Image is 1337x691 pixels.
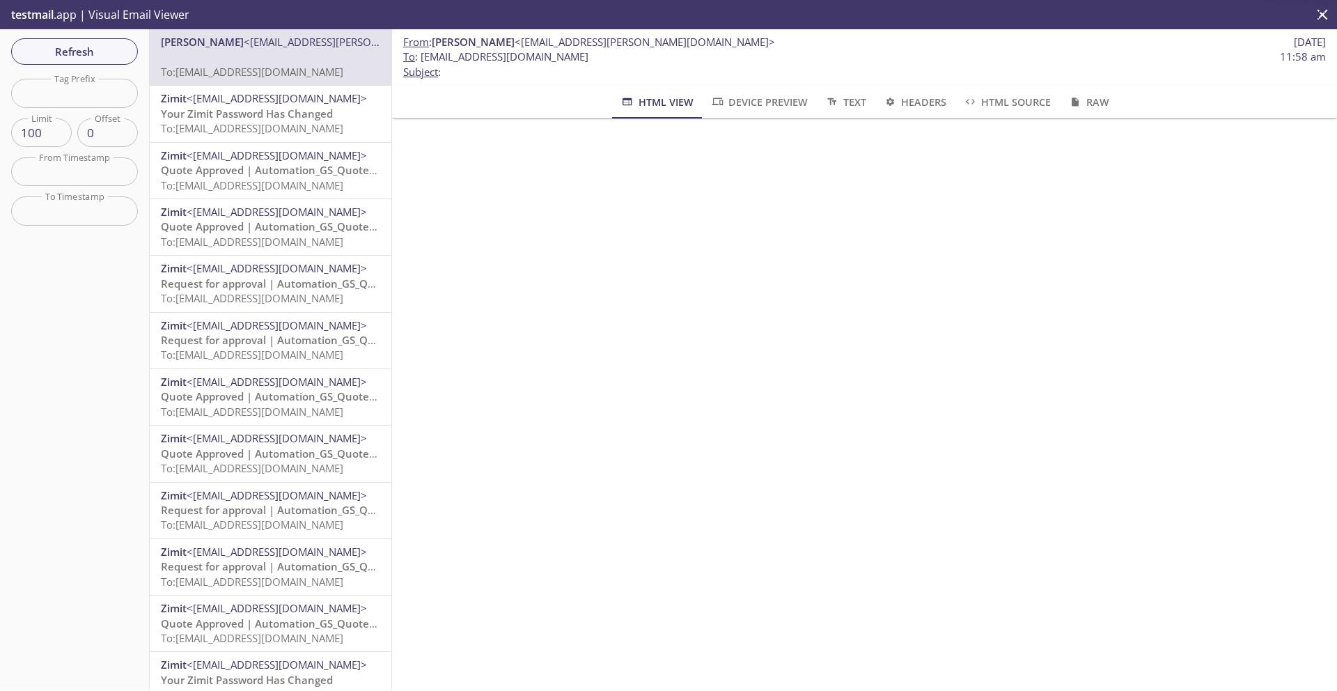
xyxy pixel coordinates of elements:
[161,375,187,389] span: Zimit
[150,143,391,199] div: Zimit<[EMAIL_ADDRESS][DOMAIN_NAME]>Quote Approved | Automation_GS_Quotexo9yvTo:[EMAIL_ADDRESS][DO...
[161,261,187,275] span: Zimit
[187,148,367,162] span: <[EMAIL_ADDRESS][DOMAIN_NAME]>
[824,93,866,111] span: Text
[150,29,391,85] div: [PERSON_NAME]<[EMAIL_ADDRESS][PERSON_NAME][DOMAIN_NAME]>To:[EMAIL_ADDRESS][DOMAIN_NAME]
[187,205,367,219] span: <[EMAIL_ADDRESS][DOMAIN_NAME]>
[161,219,398,233] span: Quote Approved | Automation_GS_Quotexo9yv
[22,42,127,61] span: Refresh
[244,35,504,49] span: <[EMAIL_ADDRESS][PERSON_NAME][DOMAIN_NAME]>
[161,461,343,475] span: To: [EMAIL_ADDRESS][DOMAIN_NAME]
[432,35,515,49] span: [PERSON_NAME]
[150,369,391,425] div: Zimit<[EMAIL_ADDRESS][DOMAIN_NAME]>Quote Approved | Automation_GS_QuotebycorTo:[EMAIL_ADDRESS][DO...
[187,431,367,445] span: <[EMAIL_ADDRESS][DOMAIN_NAME]>
[161,447,396,460] span: Quote Approved | Automation_GS_Quotebycor
[161,148,187,162] span: Zimit
[161,121,343,135] span: To: [EMAIL_ADDRESS][DOMAIN_NAME]
[403,49,415,63] span: To
[187,601,367,615] span: <[EMAIL_ADDRESS][DOMAIN_NAME]>
[161,673,333,687] span: Your Zimit Password Has Changed
[150,539,391,595] div: Zimit<[EMAIL_ADDRESS][DOMAIN_NAME]>Request for approval | Automation_GS_QuotebycorTo:[EMAIL_ADDRE...
[161,333,421,347] span: Request for approval | Automation_GS_Quotexo9yv
[161,616,396,630] span: Quote Approved | Automation_GS_Quote4wjxr
[161,235,343,249] span: To: [EMAIL_ADDRESS][DOMAIN_NAME]
[161,318,187,332] span: Zimit
[150,483,391,538] div: Zimit<[EMAIL_ADDRESS][DOMAIN_NAME]>Request for approval | Automation_GS_QuotebycorTo:[EMAIL_ADDRE...
[161,488,187,502] span: Zimit
[11,38,138,65] button: Refresh
[403,49,588,64] span: : [EMAIL_ADDRESS][DOMAIN_NAME]
[161,545,187,559] span: Zimit
[1280,49,1326,64] span: 11:58 am
[161,405,343,419] span: To: [EMAIL_ADDRESS][DOMAIN_NAME]
[620,93,693,111] span: HTML View
[161,631,343,645] span: To: [EMAIL_ADDRESS][DOMAIN_NAME]
[187,318,367,332] span: <[EMAIL_ADDRESS][DOMAIN_NAME]>
[161,65,343,79] span: To: [EMAIL_ADDRESS][DOMAIN_NAME]
[187,545,367,559] span: <[EMAIL_ADDRESS][DOMAIN_NAME]>
[187,261,367,275] span: <[EMAIL_ADDRESS][DOMAIN_NAME]>
[187,488,367,502] span: <[EMAIL_ADDRESS][DOMAIN_NAME]>
[161,163,398,177] span: Quote Approved | Automation_GS_Quotexo9yv
[187,658,367,671] span: <[EMAIL_ADDRESS][DOMAIN_NAME]>
[161,348,343,362] span: To: [EMAIL_ADDRESS][DOMAIN_NAME]
[883,93,946,111] span: Headers
[161,518,343,531] span: To: [EMAIL_ADDRESS][DOMAIN_NAME]
[403,35,429,49] span: From
[710,93,808,111] span: Device Preview
[403,49,1326,79] p: :
[150,426,391,481] div: Zimit<[EMAIL_ADDRESS][DOMAIN_NAME]>Quote Approved | Automation_GS_QuotebycorTo:[EMAIL_ADDRESS][DO...
[161,658,187,671] span: Zimit
[161,575,343,589] span: To: [EMAIL_ADDRESS][DOMAIN_NAME]
[161,559,419,573] span: Request for approval | Automation_GS_Quotebycor
[161,178,343,192] span: To: [EMAIL_ADDRESS][DOMAIN_NAME]
[161,277,421,290] span: Request for approval | Automation_GS_Quotexo9yv
[161,503,419,517] span: Request for approval | Automation_GS_Quotebycor
[161,291,343,305] span: To: [EMAIL_ADDRESS][DOMAIN_NAME]
[515,35,775,49] span: <[EMAIL_ADDRESS][PERSON_NAME][DOMAIN_NAME]>
[1294,35,1326,49] span: [DATE]
[161,431,187,445] span: Zimit
[150,199,391,255] div: Zimit<[EMAIL_ADDRESS][DOMAIN_NAME]>Quote Approved | Automation_GS_Quotexo9yvTo:[EMAIL_ADDRESS][DO...
[187,91,367,105] span: <[EMAIL_ADDRESS][DOMAIN_NAME]>
[403,65,438,79] span: Subject
[150,256,391,311] div: Zimit<[EMAIL_ADDRESS][DOMAIN_NAME]>Request for approval | Automation_GS_Quotexo9yvTo:[EMAIL_ADDRE...
[161,35,244,49] span: [PERSON_NAME]
[963,93,1051,111] span: HTML Source
[161,601,187,615] span: Zimit
[161,205,187,219] span: Zimit
[150,596,391,651] div: Zimit<[EMAIL_ADDRESS][DOMAIN_NAME]>Quote Approved | Automation_GS_Quote4wjxrTo:[EMAIL_ADDRESS][DO...
[161,107,333,121] span: Your Zimit Password Has Changed
[161,91,187,105] span: Zimit
[187,375,367,389] span: <[EMAIL_ADDRESS][DOMAIN_NAME]>
[150,86,391,141] div: Zimit<[EMAIL_ADDRESS][DOMAIN_NAME]>Your Zimit Password Has ChangedTo:[EMAIL_ADDRESS][DOMAIN_NAME]
[1068,93,1109,111] span: Raw
[11,7,54,22] span: testmail
[403,35,775,49] span: :
[161,389,396,403] span: Quote Approved | Automation_GS_Quotebycor
[150,313,391,368] div: Zimit<[EMAIL_ADDRESS][DOMAIN_NAME]>Request for approval | Automation_GS_Quotexo9yvTo:[EMAIL_ADDRE...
